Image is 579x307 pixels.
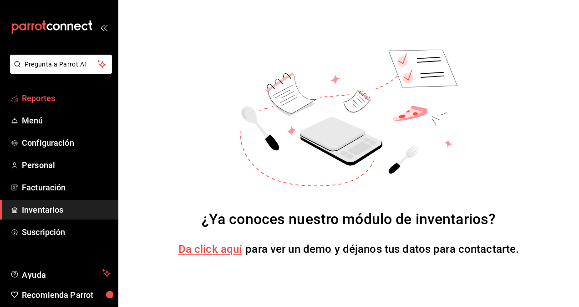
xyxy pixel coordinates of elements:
[22,181,111,194] span: Facturación
[6,66,112,76] a: Pregunta a Parrot AI
[10,55,112,74] button: Pregunta a Parrot AI
[245,243,519,256] span: para ver un demo y déjanos tus datos para contactarte.
[25,60,98,69] span: Pregunta a Parrot AI
[178,243,242,256] a: Da click aquí
[22,137,111,149] span: Configuración
[22,289,111,301] span: Recomienda Parrot
[100,24,107,31] button: open_drawer_menu
[22,204,111,216] span: Inventarios
[202,208,496,230] div: ¿Ya conoces nuestro módulo de inventarios?
[22,226,111,238] span: Suscripción
[22,114,111,127] span: Menú
[22,159,111,171] span: Personal
[22,268,99,279] span: Ayuda
[22,92,111,104] span: Reportes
